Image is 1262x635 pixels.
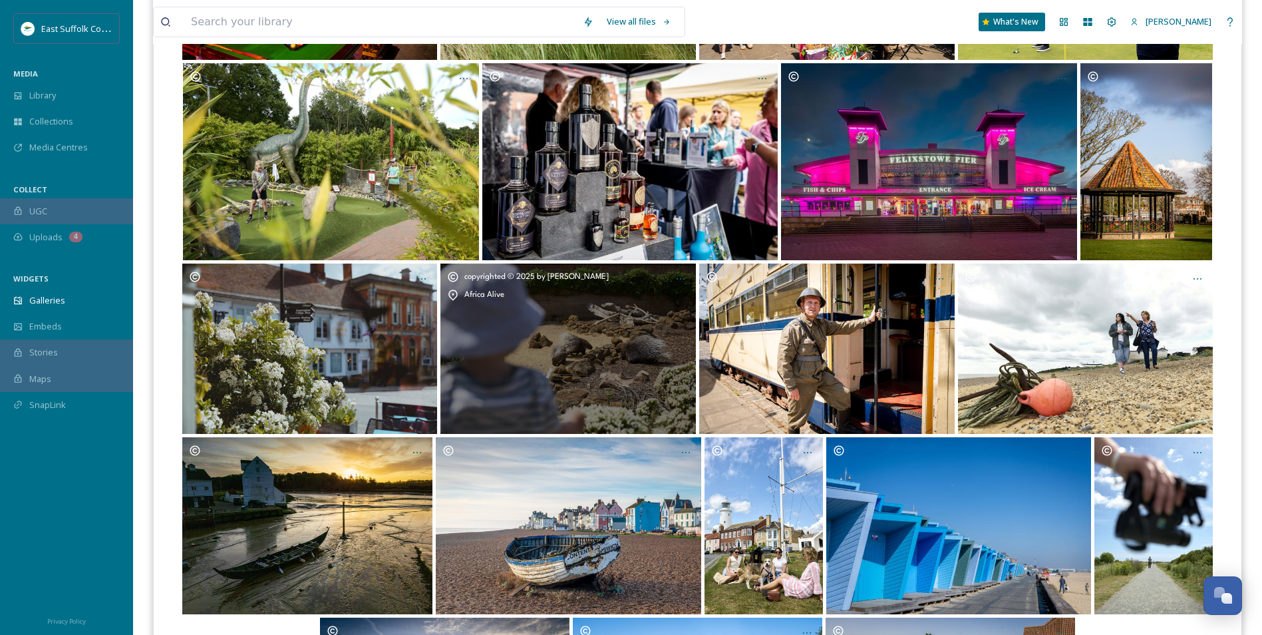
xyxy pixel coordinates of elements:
span: Library [29,89,56,102]
a: View all files [600,9,678,35]
span: East Suffolk Council [41,22,120,35]
button: Open Chat [1203,576,1242,615]
span: COLLECT [13,184,47,194]
a: Opens media popup. Media description: AfricaAlive_MischaPhotoLtd_0625(15). [439,262,698,435]
span: Maps [29,373,51,385]
input: Search your library [184,7,576,37]
span: copyrighted © 2025 by [PERSON_NAME] [464,273,609,281]
a: Opens media popup. Media description: Southwold_MischaPhotoLtd_0625(10). [703,435,824,616]
span: Galleries [29,294,65,307]
span: Privacy Policy [47,617,86,626]
span: Africa Alive [464,291,504,299]
a: Opens media popup. Media description: ext_1748625628.55522_bishybeephoto@gmail.com-Framlingham-15... [180,262,439,435]
a: Opens media popup. Media description: River Deben at low tide, Woodbridge. [181,435,434,616]
img: ESC%20Logo.png [21,22,35,35]
a: Opens media popup. Media description: UffordGolf_MischaPhotoLtd_0625(10). [182,61,481,262]
span: SnapLink [29,399,66,411]
a: Opens media popup. Media description: RSPBMinsmere_MischaPhotoLtd_0625(4). [1093,435,1214,616]
span: Media Centres [29,141,88,154]
a: Privacy Policy [47,612,86,628]
a: Opens media popup. Media description: SizewellBeach_MischaPhotoLtd_0625(2). [956,262,1215,435]
span: UGC [29,205,47,218]
a: Opens media popup. Media description: LowestoftSeafront_mary@ettphotography_0525(14). [824,435,1093,616]
a: Opens media popup. Media description: Boost your Marketing Presence with SnapSea!. [434,435,703,616]
a: Opens media popup. Media description: Lowestoft_MaryDoggett_122024 (44).JPG. [1079,61,1214,262]
span: MEDIA [13,69,38,79]
div: 4 [69,232,82,242]
span: Uploads [29,231,63,244]
span: Collections [29,115,73,128]
span: WIDGETS [13,274,49,284]
a: Opens media popup. Media description: 60sEventTransportMuseum_mary@ettphotography_0525(14). [698,262,957,435]
span: Embeds [29,320,62,333]
a: What's New [979,13,1045,31]
span: [PERSON_NAME] [1146,15,1211,27]
span: Stories [29,346,58,359]
a: Opens media popup. Media description: ext_1748276866.273159_mary@ettphotography.co.uk-Beccles-Foo... [480,61,780,262]
a: Opens media popup. Media description: Felixstowe_Pier_Promenade_JamesCrisp@crispdesign_1124 (27).... [780,61,1079,262]
a: [PERSON_NAME] [1124,9,1218,35]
